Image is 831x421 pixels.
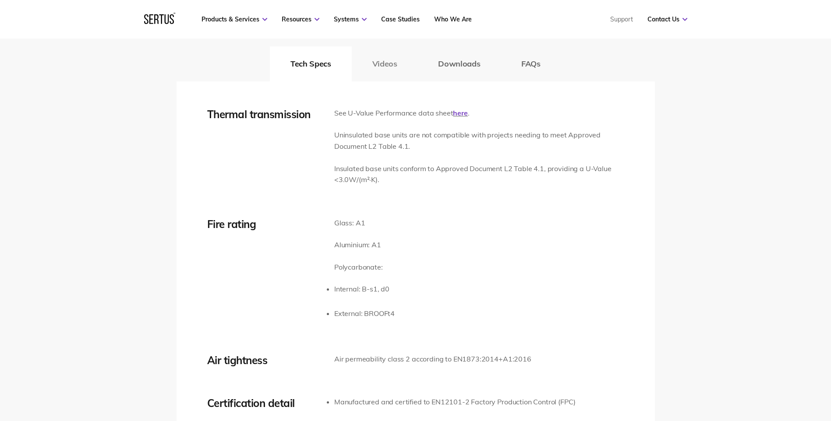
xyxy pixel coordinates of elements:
[434,15,472,23] a: Who We Are
[417,46,501,81] button: Downloads
[334,262,395,273] p: Polycarbonate:
[334,308,395,319] li: External: BROOFt4
[282,15,319,23] a: Resources
[334,284,395,295] li: Internal: B-s1, d0
[334,396,575,408] li: Manufactured and certified to EN12101-2 Factory Production Control (FPC)
[202,15,267,23] a: Products & Services
[334,218,395,229] p: Glass: A1
[207,396,321,410] div: Certification detail
[207,108,321,121] div: Thermal transmission
[334,108,624,119] p: See U-Value Performance data sheet .
[334,15,367,23] a: Systems
[207,354,321,367] div: Air tightness
[453,109,467,117] a: here
[334,239,395,251] p: Aluminium: A1
[207,218,321,231] div: Fire rating
[673,319,831,421] iframe: Chat Widget
[501,46,561,81] button: FAQs
[334,130,624,152] p: Uninsulated base units are not compatible with projects needing to meet Approved Document L2 Tabl...
[334,354,531,365] p: Air permeability class 2 according to EN1873:2014+A1:2016
[647,15,687,23] a: Contact Us
[352,46,418,81] button: Videos
[610,15,633,23] a: Support
[381,15,420,23] a: Case Studies
[334,163,624,186] p: Insulated base units conform to Approved Document L2 Table 4.1, providing a U-Value <3.0W/(m²·K).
